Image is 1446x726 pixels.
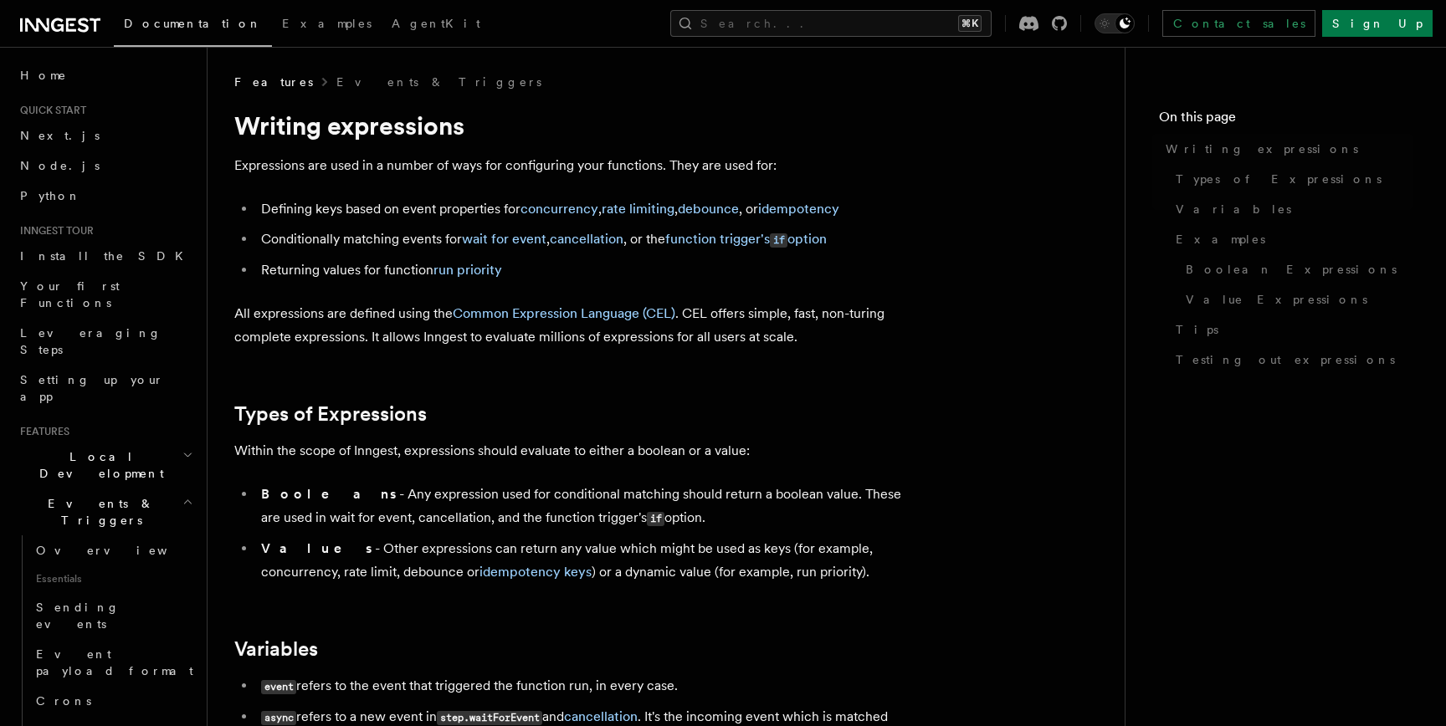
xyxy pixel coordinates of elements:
[114,5,272,47] a: Documentation
[20,129,100,142] span: Next.js
[1159,134,1413,164] a: Writing expressions
[272,5,382,45] a: Examples
[1179,284,1413,314] a: Value Expressions
[256,197,904,221] li: Defining keys based on event properties for , , , or
[462,231,546,247] a: wait for event
[1169,345,1413,375] a: Testing out expressions
[550,231,623,247] a: cancellation
[665,231,827,247] a: function trigger'sifoption
[564,708,638,724] a: cancellation
[1169,194,1413,224] a: Variables
[29,565,197,592] span: Essentials
[36,544,208,557] span: Overview
[1179,254,1413,284] a: Boolean Expressions
[256,537,904,584] li: - Other expressions can return any value which might be used as keys (for example, concurrency, r...
[20,373,164,403] span: Setting up your app
[36,647,193,677] span: Event payload format
[1169,164,1413,194] a: Types of Expressions
[234,154,904,177] p: Expressions are used in a number of ways for configuring your functions. They are used for:
[437,711,542,725] code: step.waitForEvent
[282,17,372,30] span: Examples
[13,271,197,318] a: Your first Functions
[13,104,86,117] span: Quick start
[36,694,91,708] span: Crons
[602,201,674,217] a: rate limiting
[29,535,197,565] a: Overview
[453,305,675,321] a: Common Expression Language (CEL)
[520,201,598,217] a: concurrency
[336,74,541,90] a: Events & Triggers
[13,365,197,412] a: Setting up your app
[256,674,904,698] li: refers to the event that triggered the function run, in every case.
[256,483,904,530] li: - Any expression used for conditional matching should return a boolean value. These are used in w...
[13,442,197,488] button: Local Development
[13,224,94,238] span: Inngest tour
[261,711,296,725] code: async
[234,439,904,463] p: Within the scope of Inngest, expressions should evaluate to either a boolean or a value:
[1176,351,1395,368] span: Testing out expressions
[20,189,81,202] span: Python
[234,637,318,661] a: Variables
[1176,201,1291,217] span: Variables
[29,592,197,639] a: Sending events
[1159,107,1413,134] h4: On this page
[958,15,982,32] kbd: ⌘K
[1166,141,1358,157] span: Writing expressions
[1176,231,1265,248] span: Examples
[13,241,197,271] a: Install the SDK
[678,201,739,217] a: debounce
[20,249,193,263] span: Install the SDK
[13,151,197,181] a: Node.js
[382,5,490,45] a: AgentKit
[1095,13,1135,33] button: Toggle dark mode
[13,120,197,151] a: Next.js
[1162,10,1315,37] a: Contact sales
[261,680,296,694] code: event
[13,488,197,535] button: Events & Triggers
[234,402,427,426] a: Types of Expressions
[1176,321,1218,338] span: Tips
[670,10,992,37] button: Search...⌘K
[1176,171,1382,187] span: Types of Expressions
[479,564,592,580] a: idempotency keys
[234,302,904,349] p: All expressions are defined using the . CEL offers simple, fast, non-turing complete expressions....
[261,540,375,556] strong: Values
[20,159,100,172] span: Node.js
[1186,291,1367,308] span: Value Expressions
[20,326,162,356] span: Leveraging Steps
[256,258,904,282] li: Returning values for function
[647,512,664,526] code: if
[124,17,262,30] span: Documentation
[20,67,67,84] span: Home
[20,279,120,309] span: Your first Functions
[36,601,120,631] span: Sending events
[13,495,182,529] span: Events & Triggers
[29,639,197,686] a: Event payload format
[13,318,197,365] a: Leveraging Steps
[13,181,197,211] a: Python
[758,201,839,217] a: idempotency
[433,262,502,278] a: run priority
[13,448,182,482] span: Local Development
[392,17,480,30] span: AgentKit
[770,233,787,248] code: if
[13,60,197,90] a: Home
[13,425,69,438] span: Features
[29,686,197,716] a: Crons
[234,74,313,90] span: Features
[1186,261,1397,278] span: Boolean Expressions
[1169,314,1413,345] a: Tips
[234,110,904,141] h1: Writing expressions
[1322,10,1433,37] a: Sign Up
[261,486,399,502] strong: Booleans
[1169,224,1413,254] a: Examples
[256,228,904,252] li: Conditionally matching events for , , or the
